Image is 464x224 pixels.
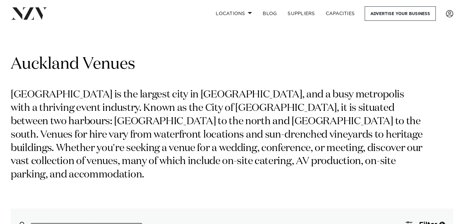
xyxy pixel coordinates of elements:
[11,88,425,182] p: [GEOGRAPHIC_DATA] is the largest city in [GEOGRAPHIC_DATA], and a busy metropolis with a thriving...
[11,7,47,19] img: nzv-logo.png
[11,54,453,75] h1: Auckland Venues
[257,6,282,21] a: BLOG
[210,6,257,21] a: Locations
[282,6,320,21] a: SUPPLIERS
[365,6,436,21] a: Advertise your business
[320,6,360,21] a: Capacities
